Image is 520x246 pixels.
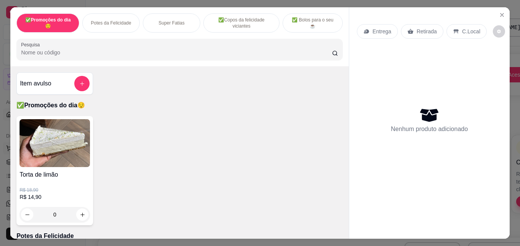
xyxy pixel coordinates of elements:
p: Retirada [417,28,437,35]
p: Potes da Felicidade [16,231,343,241]
button: decrease-product-quantity [493,25,505,38]
p: ✅ Bolos para o seu ☕️ [289,17,336,29]
p: R$ 14,90 [20,193,90,201]
label: Pesquisa [21,41,43,48]
p: R$ 18,90 [20,187,90,193]
button: Close [496,9,508,21]
input: Pesquisa [21,49,332,56]
p: C.Local [462,28,480,35]
h4: Item avulso [20,79,51,88]
p: Nenhum produto adicionado [391,125,468,134]
p: ✅Promoções do dia😌 [16,101,343,110]
button: increase-product-quantity [76,208,88,221]
p: Super Fatias [159,20,185,26]
p: Potes da Felicidade [91,20,131,26]
button: decrease-product-quantity [21,208,33,221]
p: ✅Copos da felicidade viciantes [210,17,273,29]
p: ✅Promoções do dia😌 [23,17,73,29]
img: product-image [20,119,90,167]
h4: Torta de limão [20,170,90,179]
button: add-separate-item [74,76,90,91]
p: Entrega [373,28,391,35]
